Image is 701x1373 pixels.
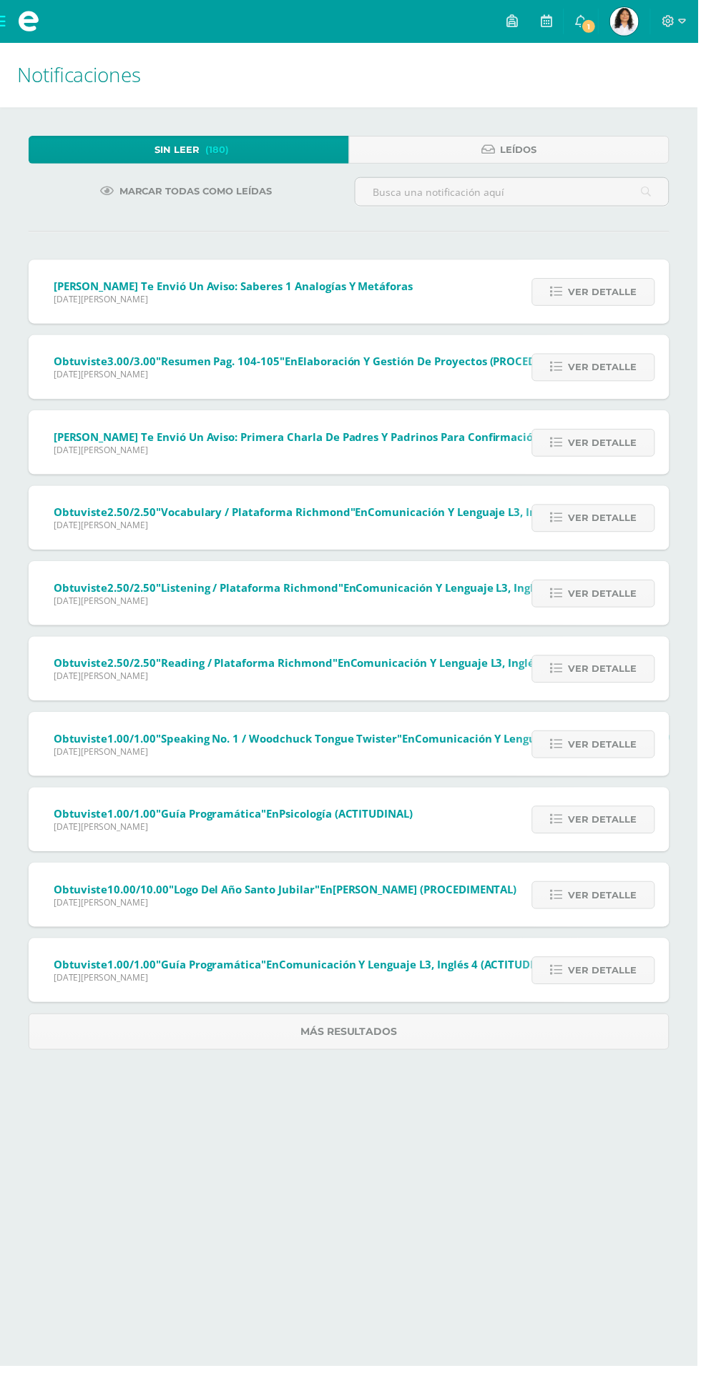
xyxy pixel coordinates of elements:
img: f5166de60de1a1001c13d7be8285c1dc.png [613,7,642,36]
span: [DATE][PERSON_NAME] [54,522,670,534]
span: Ver detalle [571,735,639,761]
span: "Guía Programática" [157,811,268,825]
span: Ver detalle [571,432,639,458]
span: Sin leer [156,137,201,164]
span: "Vocabulary / Plataforma Richmond" [157,507,357,522]
span: 1 [584,19,599,34]
span: Obtuviste en [54,886,519,901]
span: Ver detalle [571,886,639,913]
span: Ver detalle [571,659,639,685]
span: Obtuviste en [54,811,415,825]
span: Comunicación y Lenguaje L3, Inglés 4 (PROCEDIMENTAL) [370,507,670,522]
span: "Logo del Año Santo Jubilar" [170,886,321,901]
span: Ver detalle [571,583,639,610]
span: [DATE][PERSON_NAME] [54,598,657,610]
span: "Resumen pag. 104-105" [157,356,286,370]
span: [DATE][PERSON_NAME] [54,446,543,458]
span: Obtuviste en [54,356,589,370]
span: Marcar todas como leídas [120,179,273,205]
span: 1.00/1.00 [108,962,157,976]
span: Obtuviste en [54,583,657,598]
span: 10.00/10.00 [108,886,170,901]
span: Notificaciones [17,61,142,89]
span: [DATE][PERSON_NAME] [54,825,415,837]
span: [DATE][PERSON_NAME] [54,370,589,382]
span: "Speaking No. 1 / Woodchuck Tongue Twister" [157,735,404,749]
span: "Guía Programática" [157,962,268,976]
a: Leídos [350,137,672,164]
span: Ver detalle [571,962,639,988]
a: Más resultados [29,1018,672,1055]
input: Busca una notificación aquí [357,179,672,207]
span: [DATE][PERSON_NAME] [54,673,652,685]
span: Obtuviste en [54,507,670,522]
span: 1.00/1.00 [108,735,157,749]
span: (180) [207,137,230,164]
span: 2.50/2.50 [108,659,157,673]
span: Psicología (ACTITUDINAL) [280,811,415,825]
a: Marcar todas como leídas [83,178,291,206]
span: [DATE][PERSON_NAME] [54,901,519,913]
span: Ver detalle [571,280,639,307]
span: 3.00/3.00 [108,356,157,370]
span: "Listening / Plataforma Richmond" [157,583,345,598]
span: 2.50/2.50 [108,507,157,522]
span: "Reading / Plataforma Richmond" [157,659,339,673]
span: [DATE][PERSON_NAME] [54,976,562,988]
span: Comunicación y Lenguaje L3, Inglés 4 (PROCEDIMENTAL) [358,583,657,598]
span: 1.00/1.00 [108,811,157,825]
span: Ver detalle [571,811,639,837]
span: [PERSON_NAME] (PROCEDIMENTAL) [334,886,519,901]
span: Ver detalle [571,356,639,382]
span: Elaboración y Gestión de Proyectos (PROCEDIMENTAL) [299,356,589,370]
span: Leídos [503,137,539,164]
span: [PERSON_NAME] te envió un aviso: Primera Charla de Padres y Padrinos para Confirmación [54,432,543,446]
span: Obtuviste en [54,962,562,976]
span: [DATE][PERSON_NAME] [54,294,415,307]
span: Comunicación y Lenguaje L3, Inglés 4 (PROCEDIMENTAL) [352,659,652,673]
span: Comunicación y Lenguaje L3, Inglés 4 (ACTITUDINAL) [280,962,562,976]
span: [PERSON_NAME] te envió un aviso: Saberes 1 Analogías y Metáforas [54,280,415,294]
span: Ver detalle [571,507,639,534]
span: 2.50/2.50 [108,583,157,598]
a: Sin leer(180) [29,137,350,164]
span: Obtuviste en [54,659,652,673]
